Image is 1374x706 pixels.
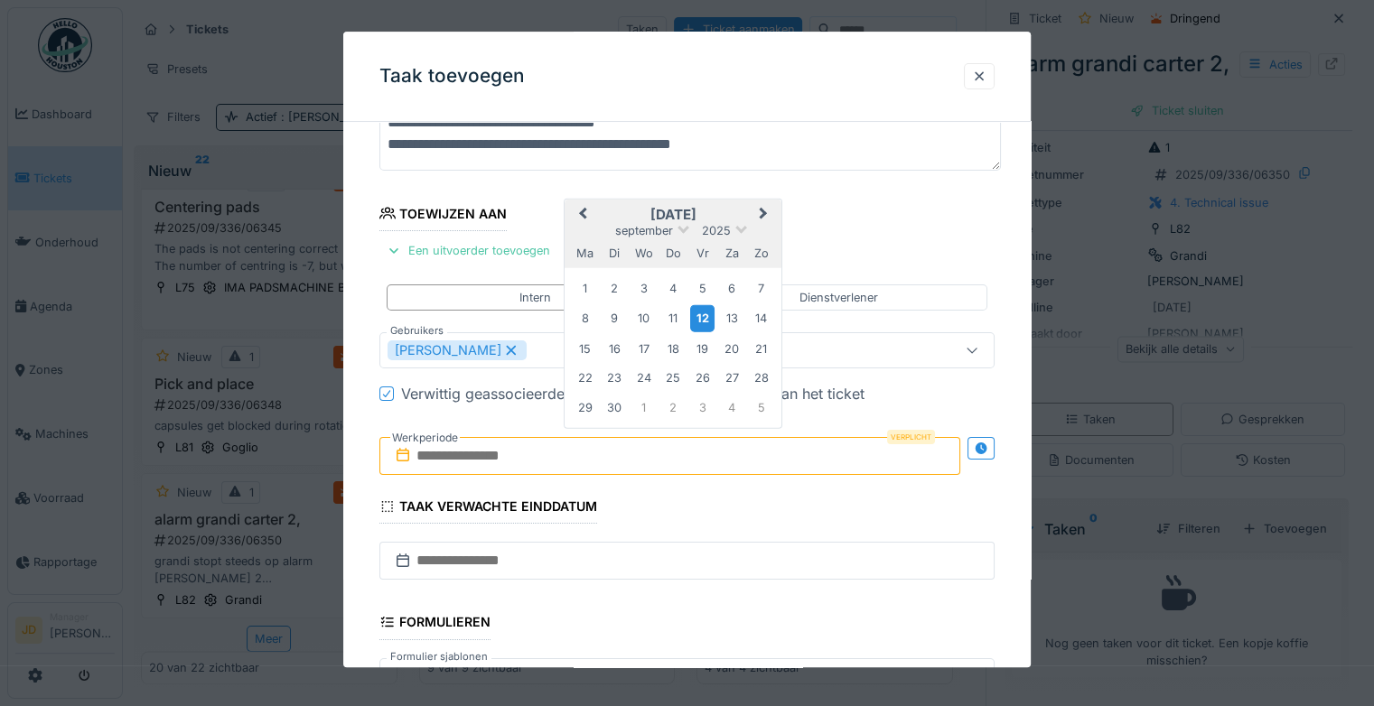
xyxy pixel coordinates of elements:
div: Choose zaterdag 4 oktober 2025 [720,395,744,420]
label: Formulier sjablonen [387,649,491,664]
button: Previous Month [566,201,595,230]
div: Jouw formulieren [388,666,520,686]
div: Choose dinsdag 9 september 2025 [603,306,627,330]
div: Taak verwachte einddatum [379,493,597,524]
div: Choose zondag 7 september 2025 [749,276,773,301]
div: woensdag [631,241,656,265]
div: Choose zondag 14 september 2025 [749,306,773,330]
button: Next Month [751,201,780,230]
div: Choose woensdag 3 september 2025 [631,276,656,301]
div: Choose zaterdag 20 september 2025 [720,337,744,361]
span: september [615,224,673,237]
div: Choose woensdag 17 september 2025 [631,337,656,361]
div: vrijdag [690,241,715,265]
div: Choose vrijdag 26 september 2025 [690,366,715,390]
div: Choose dinsdag 23 september 2025 [603,366,627,390]
div: Choose woensdag 1 oktober 2025 [631,395,656,420]
div: Een uitvoerder toevoegen [379,238,557,263]
div: donderdag [661,241,686,265]
label: Werkperiode [390,428,460,448]
div: Formulieren [379,609,491,640]
div: Choose donderdag 4 september 2025 [661,276,686,301]
div: Choose dinsdag 2 september 2025 [603,276,627,301]
div: Choose woensdag 10 september 2025 [631,306,656,330]
div: Choose donderdag 25 september 2025 [661,366,686,390]
div: zondag [749,241,773,265]
div: Choose dinsdag 30 september 2025 [603,395,627,420]
div: Choose vrijdag 12 september 2025 [690,305,715,331]
div: Choose woensdag 24 september 2025 [631,366,656,390]
div: [PERSON_NAME] [388,340,527,360]
div: maandag [573,241,597,265]
div: Choose zondag 5 oktober 2025 [749,395,773,420]
div: Choose maandag 8 september 2025 [573,306,597,330]
div: Choose zaterdag 6 september 2025 [720,276,744,301]
span: 2025 [702,224,731,237]
div: Choose donderdag 18 september 2025 [661,337,686,361]
div: Intern [519,289,551,306]
div: Verwittig geassocieerde gebruikers van het genereren van het ticket [401,383,865,404]
div: Choose maandag 15 september 2025 [573,337,597,361]
div: Choose vrijdag 5 september 2025 [690,276,715,301]
div: Choose zaterdag 13 september 2025 [720,306,744,330]
div: Choose dinsdag 16 september 2025 [603,337,627,361]
div: Choose zondag 21 september 2025 [749,337,773,361]
h2: [DATE] [565,207,781,223]
div: zaterdag [720,241,744,265]
div: Choose donderdag 2 oktober 2025 [661,395,686,420]
div: Choose zondag 28 september 2025 [749,366,773,390]
label: Gebruikers [387,323,447,339]
div: dinsdag [603,241,627,265]
div: Choose vrijdag 19 september 2025 [690,337,715,361]
div: Dienstverlener [799,289,878,306]
h3: Taak toevoegen [379,65,525,88]
div: Choose donderdag 11 september 2025 [661,306,686,330]
div: Choose zaterdag 27 september 2025 [720,366,744,390]
div: Choose maandag 1 september 2025 [573,276,597,301]
div: Choose vrijdag 3 oktober 2025 [690,395,715,420]
div: Choose maandag 29 september 2025 [573,395,597,420]
div: Verplicht [887,430,935,444]
div: Toewijzen aan [379,200,507,231]
div: Month september, 2025 [571,274,776,422]
div: Choose maandag 22 september 2025 [573,366,597,390]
